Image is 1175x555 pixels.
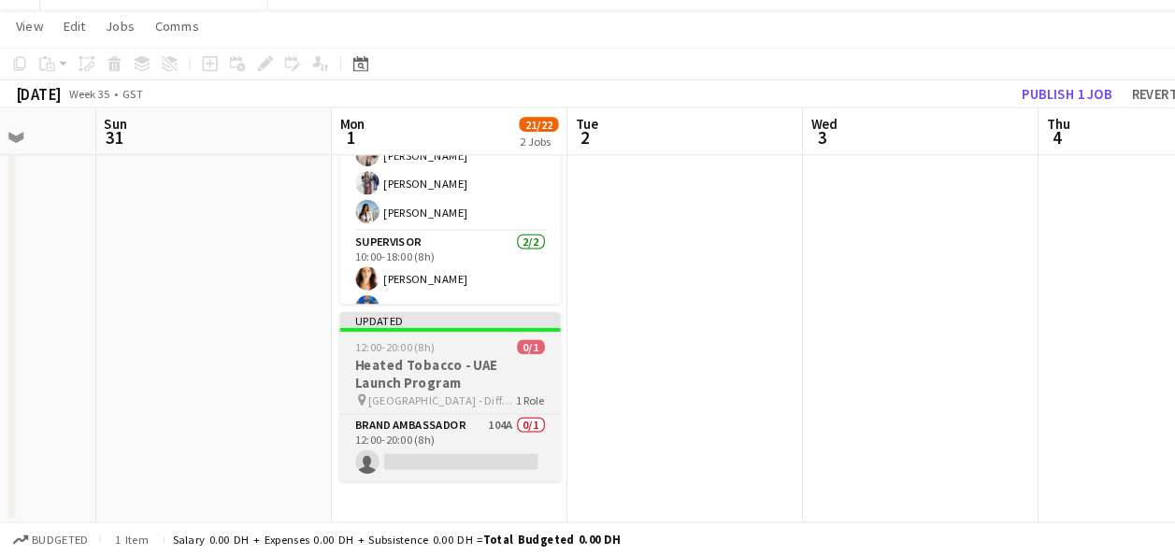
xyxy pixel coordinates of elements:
span: 0/1 [491,350,517,364]
div: [DATE] [15,108,58,127]
div: GST [116,110,136,124]
h3: Heated Tobacco - UAE Launch Program [322,366,532,400]
app-card-role: Brand Ambassador104A0/112:00-20:00 (8h) [322,421,532,485]
span: 31 [96,148,122,169]
span: 2 [543,148,567,169]
div: Salary 0.00 DH + Expenses 0.00 DH + Subsistence 0.00 DH = [164,533,588,547]
a: Edit [52,41,89,65]
span: Budgeted [30,534,84,547]
span: Mon [322,137,347,154]
span: Comms [147,45,189,62]
span: View [15,45,41,62]
a: View [7,41,49,65]
span: Edit [60,45,81,62]
a: Comms [139,41,196,65]
span: 3 [767,148,794,169]
div: Updated [322,324,532,339]
span: 1 item [103,533,148,547]
span: 1 Role [490,401,517,415]
span: Total Budgeted 0.00 DH [458,533,588,547]
app-job-card: 10:00-18:00 (8h)21/21Ploom Activation - UAE Launch Program [GEOGRAPHIC_DATA] - Different location... [322,40,532,317]
span: Sun [99,137,122,154]
span: [GEOGRAPHIC_DATA] - Different locations [350,401,490,415]
span: Thu [993,137,1016,154]
a: 1 [1143,7,1166,30]
span: Wed [769,137,794,154]
span: 1 [1159,5,1168,17]
span: Tue [546,137,567,154]
button: Budgeted [9,530,87,550]
span: Week 35 [62,110,108,124]
app-job-card: Updated12:00-20:00 (8h)0/1Heated Tobacco - UAE Launch Program [GEOGRAPHIC_DATA] - Different locat... [322,324,532,485]
span: 21/22 [493,139,530,153]
span: 4 [990,148,1016,169]
span: 12:00-20:00 (8h) [337,350,413,364]
a: Jobs [93,41,136,65]
div: 2 Jobs [494,155,529,169]
span: 1 [320,148,347,169]
span: Jobs [100,45,128,62]
button: JTI - Japanese Tabacco International [38,1,254,37]
app-card-role: Supervisor2/210:00-18:00 (8h)[PERSON_NAME][PERSON_NAME] [322,248,532,338]
button: Publish 1 job [962,106,1062,130]
button: Revert 1 job [1066,106,1160,130]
